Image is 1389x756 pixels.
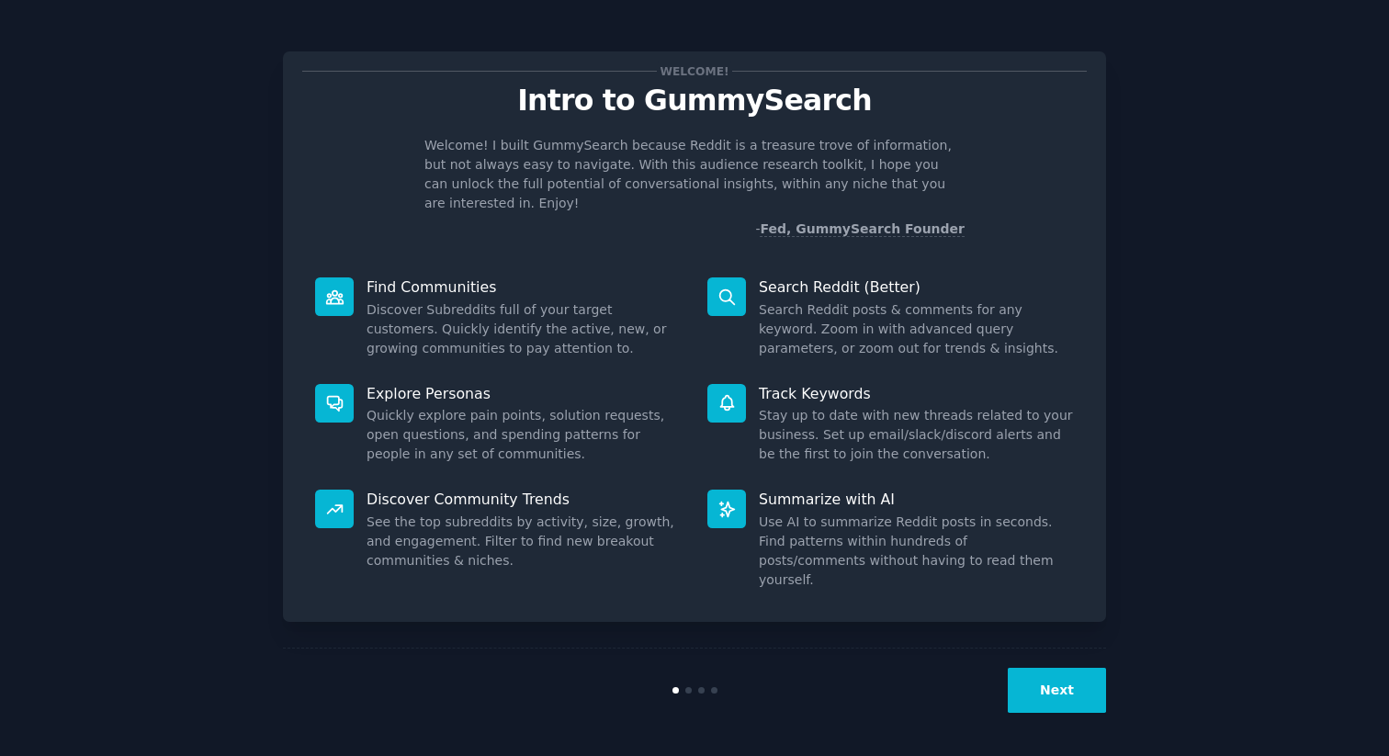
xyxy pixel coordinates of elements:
span: Welcome! [657,62,732,81]
div: - [755,220,965,239]
p: Summarize with AI [759,490,1074,509]
a: Fed, GummySearch Founder [760,221,965,237]
dd: Stay up to date with new threads related to your business. Set up email/slack/discord alerts and ... [759,406,1074,464]
button: Next [1008,668,1106,713]
dd: Search Reddit posts & comments for any keyword. Zoom in with advanced query parameters, or zoom o... [759,300,1074,358]
p: Search Reddit (Better) [759,277,1074,297]
dd: Use AI to summarize Reddit posts in seconds. Find patterns within hundreds of posts/comments with... [759,513,1074,590]
p: Discover Community Trends [367,490,682,509]
p: Track Keywords [759,384,1074,403]
dd: See the top subreddits by activity, size, growth, and engagement. Filter to find new breakout com... [367,513,682,570]
p: Intro to GummySearch [302,85,1087,117]
p: Find Communities [367,277,682,297]
p: Explore Personas [367,384,682,403]
p: Welcome! I built GummySearch because Reddit is a treasure trove of information, but not always ea... [424,136,965,213]
dd: Quickly explore pain points, solution requests, open questions, and spending patterns for people ... [367,406,682,464]
dd: Discover Subreddits full of your target customers. Quickly identify the active, new, or growing c... [367,300,682,358]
